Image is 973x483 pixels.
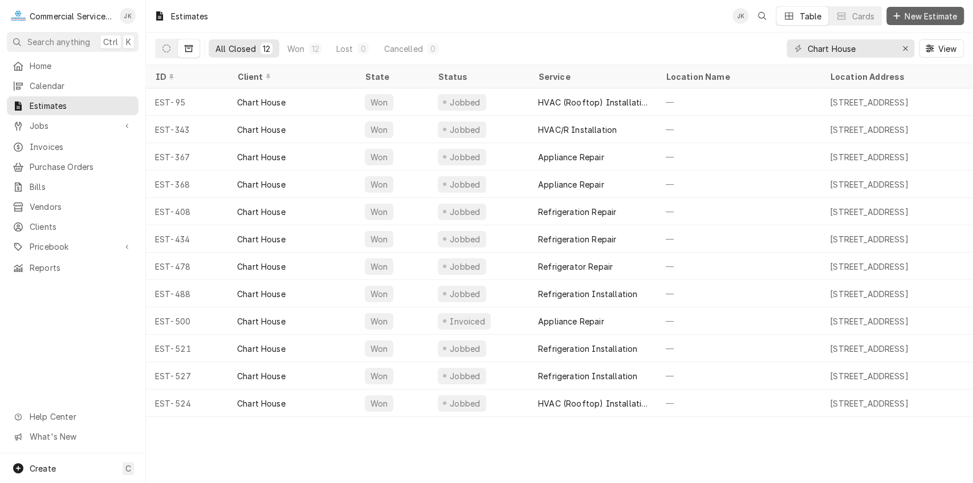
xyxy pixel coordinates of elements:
div: [STREET_ADDRESS] [830,124,909,136]
div: [STREET_ADDRESS] [830,397,909,409]
div: Cards [852,10,874,22]
div: Appliance Repair [538,315,604,327]
span: Invoices [30,141,133,153]
div: [STREET_ADDRESS] [830,151,909,163]
div: — [657,280,821,307]
div: Chart House [237,124,286,136]
div: — [657,307,821,335]
div: — [657,362,821,389]
div: HVAC (Rooftop) Installation [538,397,648,409]
div: Appliance Repair [538,151,604,163]
button: Open search [753,7,771,25]
div: John Key's Avatar [732,8,748,24]
a: Reports [7,258,139,277]
span: Purchase Orders [30,161,133,173]
span: Reports [30,262,133,274]
span: Estimates [30,100,133,112]
div: Jobbed [448,124,482,136]
a: Home [7,56,139,75]
div: Won [369,397,389,409]
div: Won [369,96,389,108]
span: View [935,43,959,55]
span: Ctrl [103,36,118,48]
div: Won [369,261,389,273]
div: EST-524 [146,389,228,417]
div: Refrigeration Installation [538,288,637,300]
div: Invoiced [449,315,487,327]
a: Go to Jobs [7,116,139,135]
span: Create [30,464,56,473]
div: Won [287,43,304,55]
div: Service [538,71,645,83]
div: [STREET_ADDRESS] [830,233,909,245]
button: Erase input [896,39,914,58]
button: Search anythingCtrlK [7,32,139,52]
span: Jobs [30,120,116,132]
a: Go to What's New [7,427,139,446]
div: Table [799,10,821,22]
div: — [657,198,821,225]
div: Jobbed [448,343,482,355]
div: C [10,8,26,24]
div: Refrigeration Repair [538,206,616,218]
div: State [365,71,420,83]
div: 12 [311,43,319,55]
div: Location Name [666,71,809,83]
div: Jobbed [448,151,482,163]
div: 12 [263,43,270,55]
div: Client [237,71,344,83]
span: Vendors [30,201,133,213]
div: HVAC (Rooftop) Installation [538,96,648,108]
div: [STREET_ADDRESS] [830,178,909,190]
div: 0 [430,43,437,55]
span: C [125,462,131,474]
span: Home [30,60,133,72]
div: Chart House [237,288,286,300]
div: [STREET_ADDRESS] [830,343,909,355]
div: Jobbed [448,288,482,300]
div: Jobbed [448,233,482,245]
div: Won [369,151,389,163]
div: [STREET_ADDRESS] [830,370,909,382]
span: Pricebook [30,241,116,253]
div: Chart House [237,151,286,163]
div: EST-500 [146,307,228,335]
div: Jobbed [448,178,482,190]
div: 0 [360,43,367,55]
div: JK [732,8,748,24]
a: Go to Help Center [7,407,139,426]
span: Clients [30,221,133,233]
input: Keyword search [807,39,893,58]
div: Refrigeration Installation [538,370,637,382]
div: — [657,171,821,198]
div: JK [120,8,136,24]
div: EST-368 [146,171,228,198]
a: Invoices [7,137,139,156]
div: Commercial Service Co. [30,10,113,22]
div: Won [369,315,389,327]
div: Status [438,71,518,83]
div: Jobbed [448,397,482,409]
span: K [126,36,131,48]
div: Jobbed [448,261,482,273]
span: Bills [30,181,133,193]
button: New Estimate [886,7,964,25]
div: Chart House [237,261,286,273]
div: Won [369,178,389,190]
div: — [657,88,821,116]
div: [STREET_ADDRESS] [830,288,909,300]
a: Estimates [7,96,139,115]
span: Help Center [30,411,132,423]
div: [STREET_ADDRESS] [830,261,909,273]
a: Go to Pricebook [7,237,139,256]
a: Purchase Orders [7,157,139,176]
a: Vendors [7,197,139,216]
div: Commercial Service Co.'s Avatar [10,8,26,24]
div: HVAC/R Installation [538,124,617,136]
div: [STREET_ADDRESS] [830,96,909,108]
div: Won [369,343,389,355]
span: Search anything [27,36,90,48]
div: Won [369,288,389,300]
div: ID [155,71,217,83]
a: Calendar [7,76,139,95]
